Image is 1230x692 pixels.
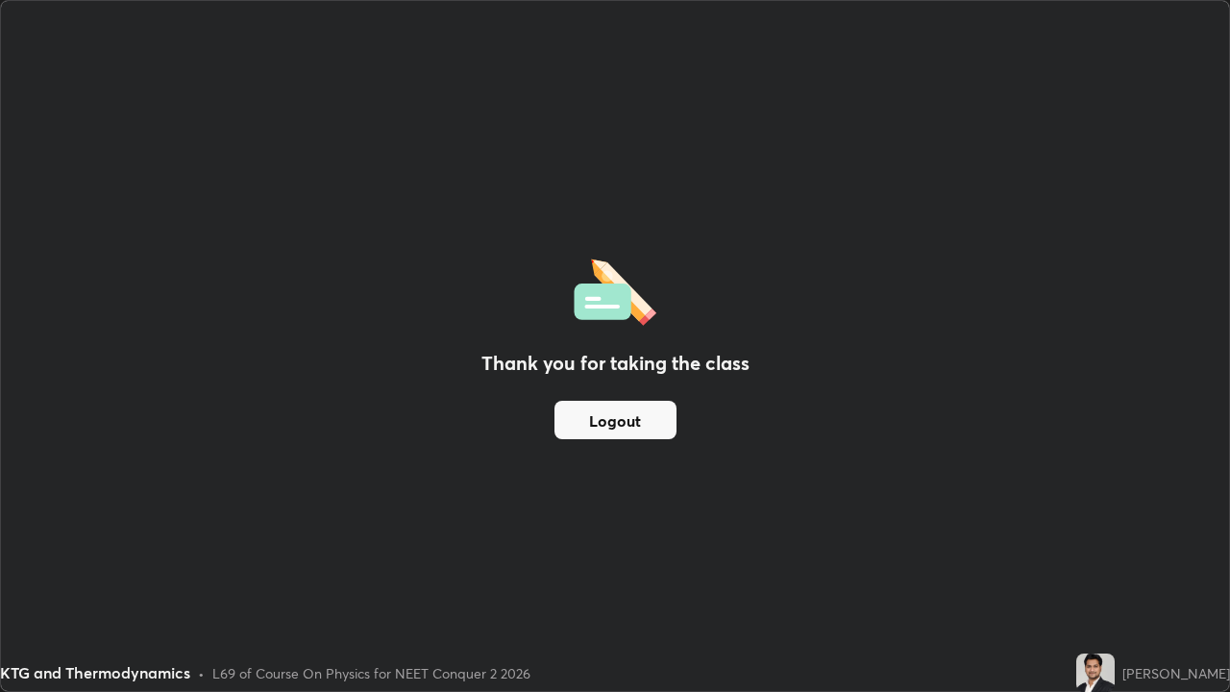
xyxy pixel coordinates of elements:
img: offlineFeedback.1438e8b3.svg [574,253,656,326]
button: Logout [554,401,676,439]
div: L69 of Course On Physics for NEET Conquer 2 2026 [212,663,530,683]
div: • [198,663,205,683]
div: [PERSON_NAME] [1122,663,1230,683]
h2: Thank you for taking the class [481,349,750,378]
img: 4497755825444af8bd06c700f6c20a3f.jpg [1076,654,1115,692]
